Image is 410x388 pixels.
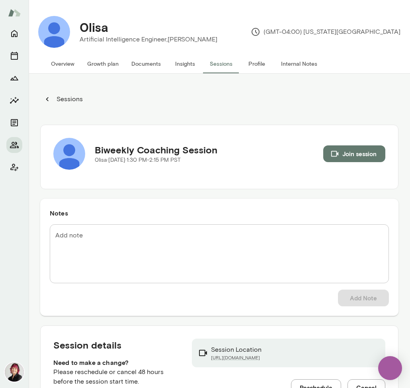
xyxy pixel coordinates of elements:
[6,159,22,175] button: Client app
[203,54,239,73] button: Sessions
[5,363,24,382] img: Leigh Allen-Arredondo
[53,358,179,367] h6: Need to make a change?
[6,70,22,86] button: Growth Plan
[6,92,22,108] button: Insights
[239,54,275,73] button: Profile
[95,143,217,156] h5: Biweekly Coaching Session
[167,54,203,73] button: Insights
[81,54,125,73] button: Growth plan
[80,20,108,35] h4: 0lisa
[80,35,217,44] p: Artificial Intelligence Engineer, [PERSON_NAME]
[45,54,81,73] button: Overview
[125,54,167,73] button: Documents
[6,48,22,64] button: Sessions
[6,137,22,153] button: Members
[8,5,21,20] img: Mento
[6,115,22,131] button: Documents
[53,339,179,351] h5: Session details
[323,145,385,162] button: Join session
[55,94,83,104] p: Sessions
[275,54,324,73] button: Internal Notes
[50,208,389,218] h6: Notes
[40,91,87,107] button: Sessions
[211,345,262,355] p: Session Location
[251,27,400,37] p: (GMT-04:00) [US_STATE][GEOGRAPHIC_DATA]
[211,355,262,361] a: [URL][DOMAIN_NAME]
[6,25,22,41] button: Home
[95,156,217,164] p: 0lisa · [DATE] · 1:30 PM-2:15 PM PST
[53,138,85,170] img: 0lisa
[38,16,70,48] img: 0lisa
